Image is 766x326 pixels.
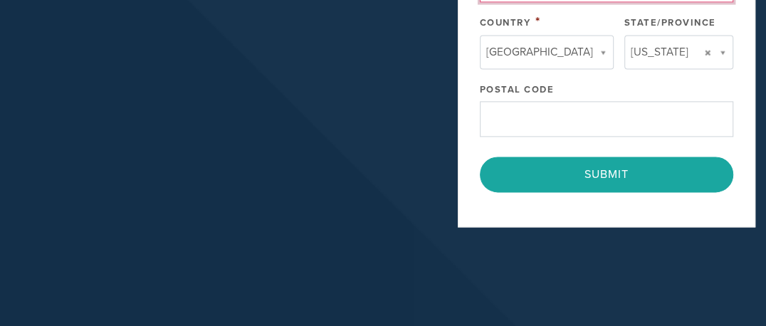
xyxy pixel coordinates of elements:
[480,17,531,28] label: Country
[624,17,716,28] label: State/Province
[480,84,555,95] label: Postal Code
[480,157,733,192] input: Submit
[535,14,541,29] span: This field is required.
[486,43,593,61] span: [GEOGRAPHIC_DATA]
[631,43,688,61] span: [US_STATE]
